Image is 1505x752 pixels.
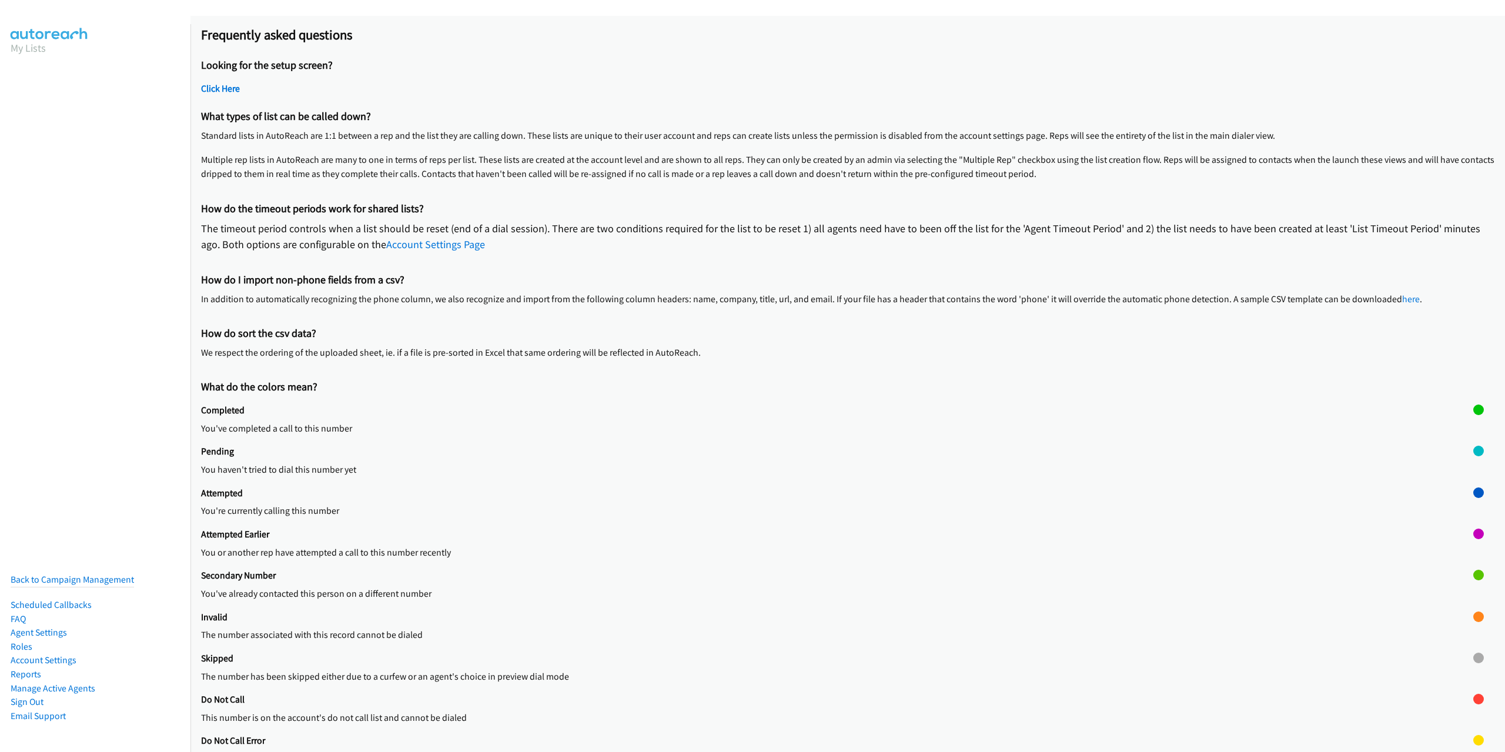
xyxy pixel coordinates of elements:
[11,574,134,585] a: Back to Campaign Management
[1402,293,1420,305] a: here
[201,587,1473,601] p: You've already contacted this person on a different number
[201,153,1494,181] p: Multiple rep lists in AutoReach are many to one in terms of reps per list. These lists are create...
[201,405,1473,416] h2: Completed
[11,683,95,694] a: Manage Active Agents
[201,570,1473,581] h2: Secondary Number
[201,463,1473,477] p: You haven't tried to dial this number yet
[201,670,1473,684] p: The number has been skipped either due to a curfew or an agent's choice in preview dial mode
[201,129,1494,143] p: Standard lists in AutoReach are 1:1 between a rep and the list they are calling down. These lists...
[11,599,92,610] a: Scheduled Callbacks
[201,694,1473,706] h2: Do Not Call
[201,83,240,94] a: Click Here
[201,59,1494,72] h2: Looking for the setup screen?
[201,26,1494,43] h2: Frequently asked questions
[201,380,1494,394] h2: What do the colors mean?
[201,487,1473,499] h2: Attempted
[11,696,44,707] a: Sign Out
[386,238,485,251] a: Account Settings Page
[201,653,1473,664] h2: Skipped
[201,711,1473,725] p: This number is on the account's do not call list and cannot be dialed
[11,654,76,666] a: Account Settings
[201,446,1473,457] h2: Pending
[11,613,26,624] a: FAQ
[201,346,1494,360] p: We respect the ordering of the uploaded sheet, ie. if a file is pre-sorted in Excel that same ord...
[11,627,67,638] a: Agent Settings
[11,641,32,652] a: Roles
[201,611,1473,623] h2: Invalid
[201,292,1494,306] p: In addition to automatically recognizing the phone column, we also recognize and import from the ...
[201,529,1473,540] h2: Attempted Earlier
[201,202,1494,216] h2: How do the timeout periods work for shared lists?
[11,669,41,680] a: Reports
[201,220,1494,252] p: The timeout period controls when a list should be reset (end of a dial session). There are two co...
[11,41,46,55] a: My Lists
[201,504,1473,518] p: You're currently calling this number
[11,710,66,721] a: Email Support
[201,273,1494,287] h2: How do I import non-phone fields from a csv?
[201,735,1473,747] h2: Do Not Call Error
[201,628,1473,642] p: The number associated with this record cannot be dialed
[201,327,1494,340] h2: How do sort the csv data?
[201,422,1473,436] p: You've completed a call to this number
[201,546,1473,560] p: You or another rep have attempted a call to this number recently
[201,110,1494,123] h2: What types of list can be called down?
